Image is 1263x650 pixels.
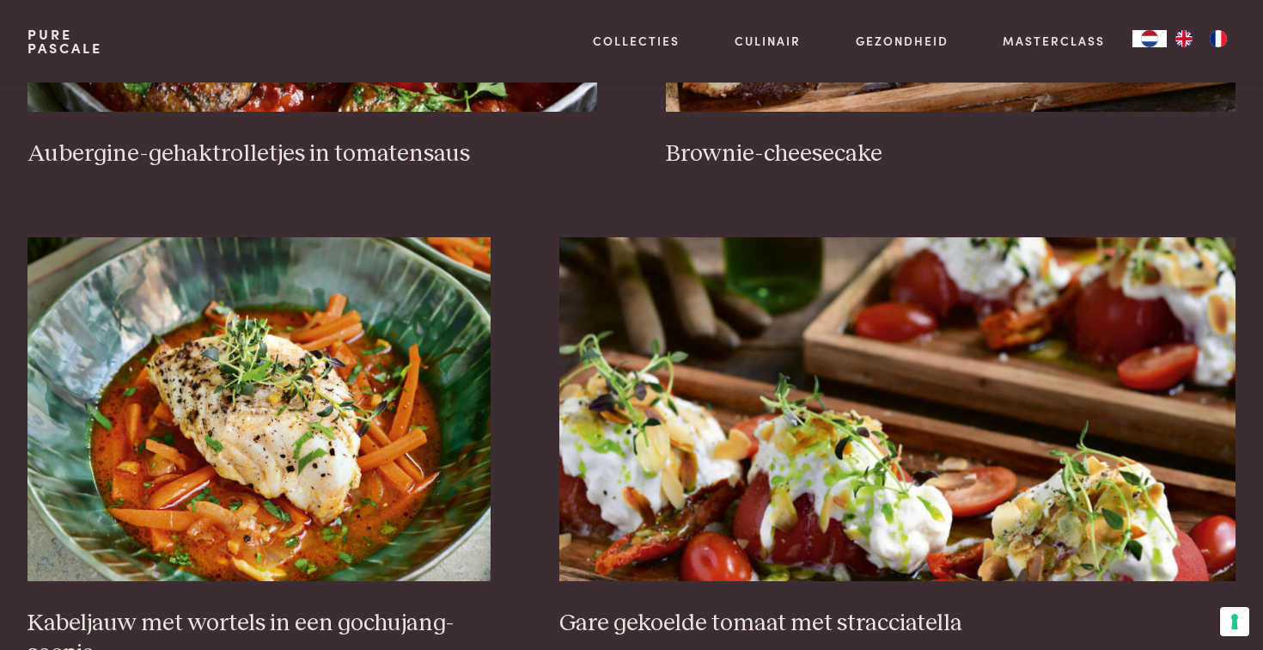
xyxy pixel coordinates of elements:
[1132,30,1167,47] div: Language
[27,139,597,169] h3: Aubergine-gehaktrolletjes in tomatensaus
[1132,30,1167,47] a: NL
[1220,607,1249,636] button: Uw voorkeuren voor toestemming voor trackingtechnologieën
[27,28,102,55] a: PurePascale
[559,237,1236,638] a: Gare gekoelde tomaat met stracciatella Gare gekoelde tomaat met stracciatella
[1132,30,1236,47] aside: Language selected: Nederlands
[1167,30,1201,47] a: EN
[1167,30,1236,47] ul: Language list
[27,237,491,581] img: Kabeljauw met wortels in een gochujang-soepje
[1201,30,1236,47] a: FR
[735,32,801,50] a: Culinair
[666,139,1236,169] h3: Brownie-cheesecake
[559,609,1236,639] h3: Gare gekoelde tomaat met stracciatella
[559,237,1236,581] img: Gare gekoelde tomaat met stracciatella
[856,32,949,50] a: Gezondheid
[593,32,680,50] a: Collecties
[1003,32,1105,50] a: Masterclass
